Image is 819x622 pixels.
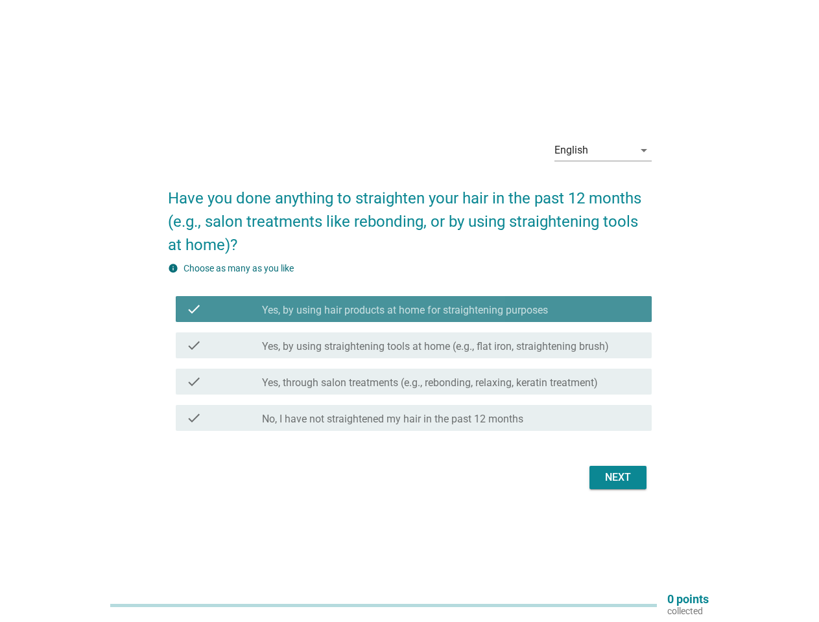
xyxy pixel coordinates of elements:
[667,605,709,617] p: collected
[667,593,709,605] p: 0 points
[168,174,652,257] h2: Have you done anything to straighten your hair in the past 12 months (e.g., salon treatments like...
[186,410,202,426] i: check
[554,144,588,156] div: English
[262,413,523,426] label: No, I have not straightened my hair in the past 12 months
[184,263,294,273] label: Choose as many as you like
[186,338,202,353] i: check
[262,376,598,389] label: Yes, through salon treatments (e.g., rebonding, relaxing, keratin treatment)
[600,470,636,485] div: Next
[186,301,202,317] i: check
[636,143,652,158] i: arrow_drop_down
[262,304,548,317] label: Yes, by using hair products at home for straightening purposes
[262,340,609,353] label: Yes, by using straightening tools at home (e.g., flat iron, straightening brush)
[168,263,178,273] i: info
[589,466,647,489] button: Next
[186,374,202,389] i: check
